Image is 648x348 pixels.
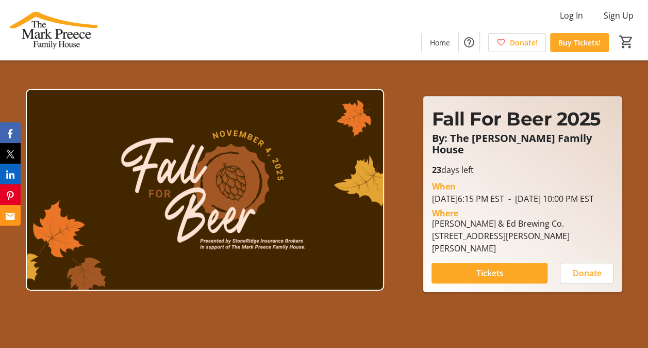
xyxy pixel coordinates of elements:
[476,267,503,279] span: Tickets
[617,33,636,51] button: Cart
[595,7,642,24] button: Sign Up
[558,37,601,48] span: Buy Tickets!
[26,89,384,291] img: Campaign CTA Media Photo
[6,4,98,56] img: The Mark Preece Family House's Logo
[431,217,613,230] div: [PERSON_NAME] & Ed Brewing Co.
[431,263,547,283] button: Tickets
[604,9,634,22] span: Sign Up
[550,33,609,52] a: Buy Tickets!
[552,7,591,24] button: Log In
[504,193,593,204] span: [DATE] 10:00 PM EST
[431,133,613,155] p: By: The [PERSON_NAME] Family House
[431,180,455,193] div: When
[488,33,546,52] a: Donate!
[431,164,613,176] p: days left
[510,37,538,48] span: Donate!
[560,9,583,22] span: Log In
[459,32,479,53] button: Help
[431,209,458,217] div: Where
[560,263,613,283] button: Donate
[422,33,458,52] a: Home
[431,193,504,204] span: [DATE] 6:15 PM EST
[504,193,514,204] span: -
[431,230,613,255] div: [STREET_ADDRESS][PERSON_NAME][PERSON_NAME]
[430,37,450,48] span: Home
[431,107,600,130] span: Fall For Beer 2025
[431,164,441,176] span: 23
[572,267,601,279] span: Donate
